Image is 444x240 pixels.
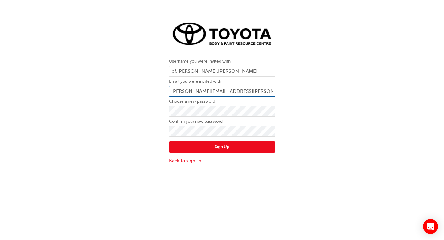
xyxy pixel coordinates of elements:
a: Back to sign-in [169,157,275,164]
label: Confirm your new password [169,118,275,125]
img: Trak [169,19,275,48]
label: Username you were invited with [169,58,275,65]
label: Email you were invited with [169,78,275,85]
div: Open Intercom Messenger [423,219,438,234]
label: Choose a new password [169,98,275,105]
input: Username [169,66,275,77]
button: Sign Up [169,141,275,153]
